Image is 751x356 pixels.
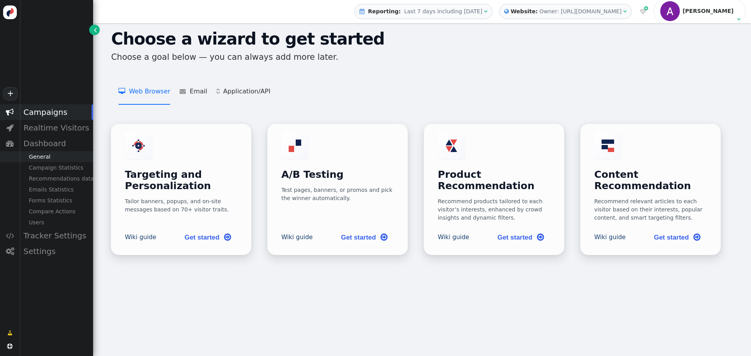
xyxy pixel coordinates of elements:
span:  [7,343,13,349]
span:  [623,9,627,14]
div: Campaign Statistics [20,162,93,173]
a: Wiki guide [594,233,625,242]
a: + [3,87,17,100]
span:  [224,231,231,243]
div: Owner: [URL][DOMAIN_NAME] [539,7,622,16]
span:  [504,7,509,16]
h3: Targeting and Personalization [125,169,237,192]
span:  [6,140,14,147]
span:  [484,9,487,14]
h1: Choose a wizard to get started [111,27,741,51]
div: Emails Statistics [20,184,93,195]
div: Settings [20,243,93,259]
div: Recommendations data [20,173,93,184]
span:  [537,231,544,243]
div: Users [20,217,93,228]
span:  [6,108,14,116]
span:  [640,9,646,14]
span:  [94,26,97,34]
img: logo-icon.svg [3,5,17,19]
span:  [180,88,190,94]
a: Get started [178,229,237,246]
div: General [20,151,93,162]
span:  [119,88,129,94]
span:  [644,5,648,12]
span:  [694,231,700,243]
span:  [217,88,223,94]
li: Application/API [217,78,270,105]
a: Get started [491,229,550,246]
div: Compare Actions [20,206,93,217]
div: Forms Statistics [20,195,93,206]
a: Wiki guide [281,233,313,242]
a:  [89,25,100,35]
div: Test pages, banners, or promos and pick the winner automatically. [281,186,394,202]
p: Choose a goal below — you can always add more later. [111,51,741,64]
a: Get started [334,229,394,246]
h3: A/B Testing [281,169,394,181]
div: Recommend products tailored to each visitor’s interests, enhanced by crowd insights and dynamic f... [438,197,550,222]
a: Wiki guide [438,233,469,242]
span:  [6,124,14,132]
img: ACg8ocJVKOu92JS6HQywTn_Y6Cy4q7aF7t15-HZaUiVukL33eCXFMA=s96-c [660,1,680,21]
div: Realtime Visitors [20,120,93,136]
img: actions.svg [132,140,145,152]
span:  [7,329,13,337]
h3: Product Recommendation [438,169,550,192]
a:   [638,7,648,16]
div: [PERSON_NAME] [683,8,735,14]
span:  [359,9,365,14]
div: Recommend relevant articles to each visitor based on their interests, popular content, and smart ... [594,197,707,222]
span:  [737,16,740,22]
span:  [381,231,387,243]
b: Website: [509,7,539,16]
span: Last 7 days including [DATE] [404,8,482,14]
div: Tracker Settings [20,228,93,243]
div: Tailor banners, popups, and on-site messages based on 70+ visitor traits. [125,197,237,214]
span:  [6,247,14,255]
img: ab.svg [289,140,301,152]
img: products_recom.svg [445,140,458,152]
h3: Content Recommendation [594,169,707,192]
b: Reporting: [367,8,402,14]
a:  [2,326,18,340]
img: articles_recom.svg [602,140,614,152]
div: Dashboard [20,136,93,151]
a: Get started [647,229,707,246]
li: Email [180,78,207,105]
div: Campaigns [20,104,93,120]
span:  [6,232,14,240]
a: Wiki guide [125,233,156,242]
li: Web Browser [119,78,170,105]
